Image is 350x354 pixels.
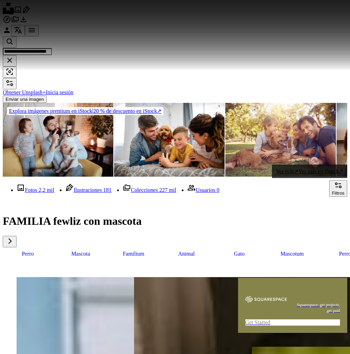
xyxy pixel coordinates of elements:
[3,9,14,15] a: Inicio — Unsplash
[245,296,287,302] img: file-1747939142011-51e5cc87e3c9
[11,25,25,36] button: Idioma
[39,187,54,193] span: 2,2 mil
[65,187,112,193] a: Ilustraciones 181
[238,272,347,333] a: Squarespace: get projects, get paidGet Started
[295,302,340,314] span: Squarespace: get projects, get paid
[225,103,336,177] img: Familia riendo jugando junto con su perro en un parque
[217,187,219,193] span: 0
[46,89,73,95] a: Inicia sesión
[3,55,17,67] button: Borrar
[3,36,17,48] button: Buscar en Unsplash
[159,187,176,193] span: 227 mil
[11,19,19,25] a: Colecciones
[3,19,11,25] a: Explorar
[17,187,54,193] a: Fotos 2,2 mil
[3,78,17,89] button: Filtros
[3,103,113,177] img: Linda familia mirando las burbujas de jabón
[267,247,317,260] a: mascotum
[123,187,177,193] a: Colecciones 227 mil
[19,19,28,25] a: Historial de descargas
[7,107,163,115] div: 20 % de descuento en iStock ↗
[3,96,47,103] button: Enviar una imagen
[3,103,168,119] a: Explora imágenes premium en iStock|20 % de descuento en iStock↗
[299,168,343,174] span: Ver más en iStock ↗
[245,319,340,326] div: Get Started
[25,25,39,36] button: Menú
[3,236,17,247] button: desplazar lista a la derecha
[9,108,93,114] span: Explora imágenes premium en iStock |
[3,247,53,260] a: perro
[272,165,347,178] a: Ver más↗Ver más en iStock↗
[214,247,264,260] a: gato
[114,103,225,177] img: Familia feliz y amigable que pasa momentos divertidos juntos y se abraza con su mascota en casa
[56,247,106,260] a: Mascota
[3,89,46,95] a: Obtener Unsplash+
[22,9,30,15] a: Ilustraciones
[276,168,299,174] span: Ver más ↗
[161,247,211,260] a: animal
[3,36,347,78] form: Encuentra imágenes en todo el sitio
[3,67,17,78] button: Búsqueda visual
[103,187,112,193] span: 181
[108,247,159,260] a: familium
[14,9,22,15] a: Fotos
[3,29,11,35] a: Iniciar sesión / Registrarse
[329,180,347,197] button: Filtros
[187,187,219,193] a: Usuarios 0
[3,215,347,228] h1: FAMILIA fewliz con mascota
